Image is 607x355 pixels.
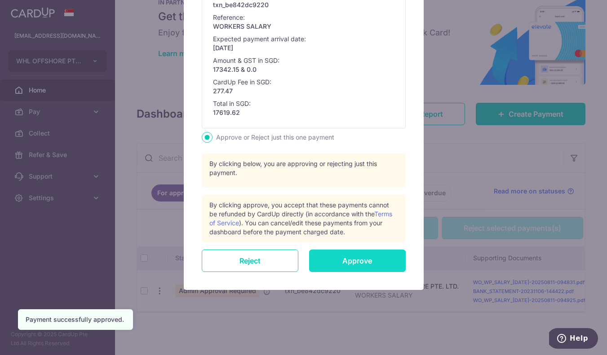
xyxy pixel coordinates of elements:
[202,250,298,272] input: Reject
[213,56,279,65] p: Amount & GST in SGD:
[213,65,394,74] p: 17342.15 & 0.0
[213,99,251,108] p: Total in SGD:
[209,201,398,237] div: By clicking approve, you accept that these payments cannot be refunded by CardUp directly (in acc...
[213,87,394,96] p: 277.47
[213,44,394,53] p: [DATE]
[214,132,334,143] label: Approve or Reject just this one payment
[213,108,394,117] p: 17619.62
[213,35,306,44] p: Expected payment arrival date:
[309,250,406,272] input: Approve
[213,78,271,87] p: CardUp Fee in SGD:
[213,0,394,9] p: txn_be842dc9220
[209,159,398,177] p: By clicking below, you are approving or rejecting just this payment.
[26,315,125,324] div: Payment successfully approved.
[549,328,598,351] iframe: Opens a widget where you can find more information
[213,22,394,31] p: WORKERS SALARY
[213,13,245,22] p: Reference:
